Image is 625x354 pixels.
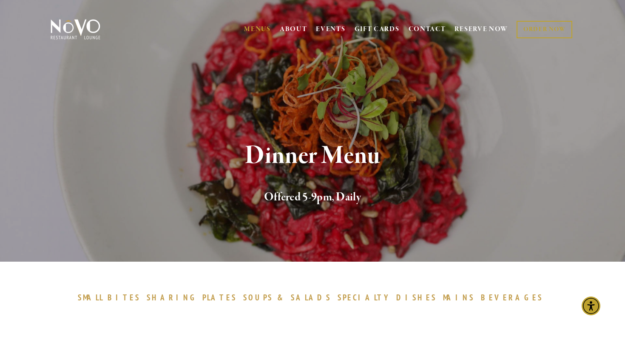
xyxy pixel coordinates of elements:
span: SALADS [291,292,332,303]
a: EVENTS [316,25,345,34]
a: MAINS [443,292,479,303]
div: Accessibility Menu [582,297,600,315]
img: Novo Restaurant &amp; Lounge [49,19,102,40]
a: ORDER NOW [517,21,572,38]
h1: Dinner Menu [65,142,560,170]
a: RESERVE NOW [455,21,508,37]
a: SPECIALTYDISHES [338,292,440,303]
a: SMALLBITES [78,292,145,303]
h2: Offered 5-9pm, Daily [65,188,560,206]
span: PLATES [202,292,237,303]
span: SPECIALTY [338,292,392,303]
span: MAINS [443,292,475,303]
a: ABOUT [280,25,307,34]
a: BEVERAGES [481,292,547,303]
span: BITES [108,292,140,303]
span: DISHES [396,292,437,303]
span: SHARING [147,292,199,303]
a: SOUPS&SALADS [243,292,335,303]
a: GIFT CARDS [355,21,400,37]
a: SHARINGPLATES [147,292,241,303]
span: BEVERAGES [481,292,543,303]
a: CONTACT [409,21,446,37]
span: & [277,292,287,303]
span: SMALL [78,292,103,303]
span: SOUPS [243,292,273,303]
a: MENUS [244,25,271,34]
